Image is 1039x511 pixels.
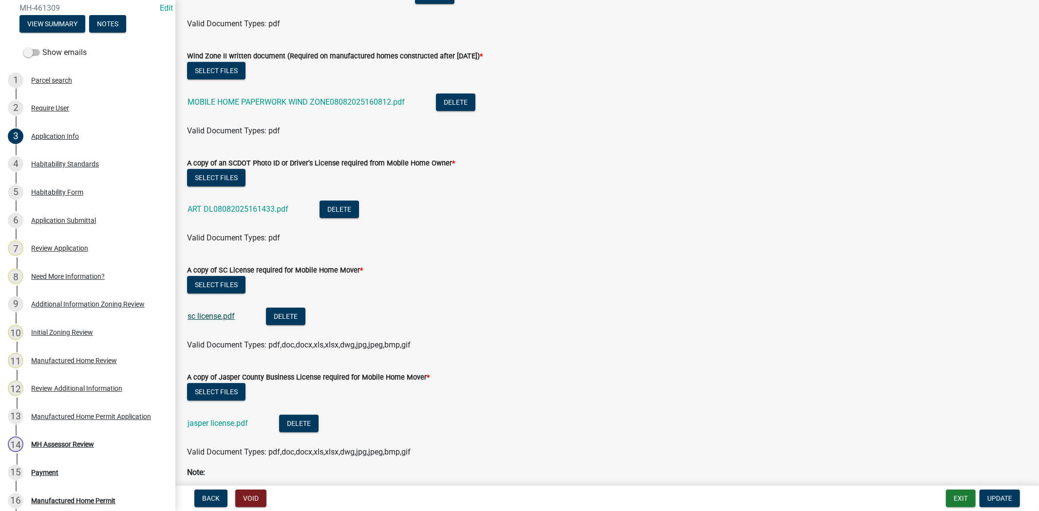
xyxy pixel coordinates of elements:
[19,3,156,13] span: MH-461309
[8,465,23,480] div: 15
[279,415,319,432] button: Delete
[8,240,23,256] div: 7
[19,20,85,28] wm-modal-confirm: Summary
[8,493,23,509] div: 16
[187,276,246,293] button: Select files
[187,383,246,401] button: Select files
[8,325,23,340] div: 10
[31,385,122,392] div: Review Additional Information
[187,468,205,477] strong: Note:
[31,189,83,196] div: Habitability Form
[31,357,117,364] div: Manufactured Home Review
[8,128,23,144] div: 3
[187,267,363,274] label: A copy of SC License required for Mobile Home Mover
[235,490,266,507] button: Void
[320,205,359,215] wm-modal-confirm: Delete Document
[19,15,85,33] button: View Summary
[31,161,99,167] div: Habitability Standards
[8,184,23,200] div: 5
[946,490,976,507] button: Exit
[187,160,455,167] label: A copy of an SCDOT Photo ID or Driver's License required from Mobile Home Owner
[31,273,105,280] div: Need More Information?
[31,329,93,336] div: Initial Zoning Review
[31,245,88,252] div: Review Application
[31,301,145,308] div: Additional Information Zoning Review
[188,419,248,428] a: jasper license.pdf
[8,269,23,284] div: 8
[188,204,288,214] a: ART DL08082025161433.pdf
[31,413,151,420] div: Manufactured Home Permit Application
[187,53,483,60] label: Wind Zone II written document (Required on manufactured homes constructed after [DATE])
[8,100,23,116] div: 2
[202,494,220,502] span: Back
[31,105,69,111] div: Require User
[187,126,280,135] span: Valid Document Types: pdf
[160,3,173,13] a: Edit
[31,77,72,84] div: Parcel search
[31,133,79,140] div: Application Info
[279,420,319,429] wm-modal-confirm: Delete Document
[987,494,1012,502] span: Update
[8,409,23,424] div: 13
[187,340,411,349] span: Valid Document Types: pdf,doc,docx,xls,xlsx,dwg,jpg,jpeg,bmp,gif
[194,490,227,507] button: Back
[8,437,23,452] div: 14
[320,201,359,218] button: Delete
[436,98,475,108] wm-modal-confirm: Delete Document
[188,97,405,107] a: MOBILE HOME PAPERWORK WIND ZONE08082025160812.pdf
[980,490,1020,507] button: Update
[436,93,475,111] button: Delete
[31,469,58,476] div: Payment
[160,3,173,13] wm-modal-confirm: Edit Application Number
[8,296,23,312] div: 9
[187,233,280,242] span: Valid Document Types: pdf
[187,169,246,186] button: Select files
[89,20,126,28] wm-modal-confirm: Notes
[266,312,305,322] wm-modal-confirm: Delete Document
[266,308,305,325] button: Delete
[31,441,94,448] div: MH Assessor Review
[188,311,235,321] a: sc license.pdf
[187,62,246,79] button: Select files
[8,381,23,396] div: 12
[187,19,280,28] span: Valid Document Types: pdf
[23,47,87,58] label: Show emails
[187,447,411,456] span: Valid Document Types: pdf,doc,docx,xls,xlsx,dwg,jpg,jpeg,bmp,gif
[8,353,23,368] div: 11
[8,73,23,88] div: 1
[187,374,430,381] label: A copy of Jasper County Business License required for Mobile Home Mover
[8,213,23,228] div: 6
[89,15,126,33] button: Notes
[31,497,115,504] div: Manufactured Home Permit
[8,156,23,172] div: 4
[31,217,96,224] div: Application Submittal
